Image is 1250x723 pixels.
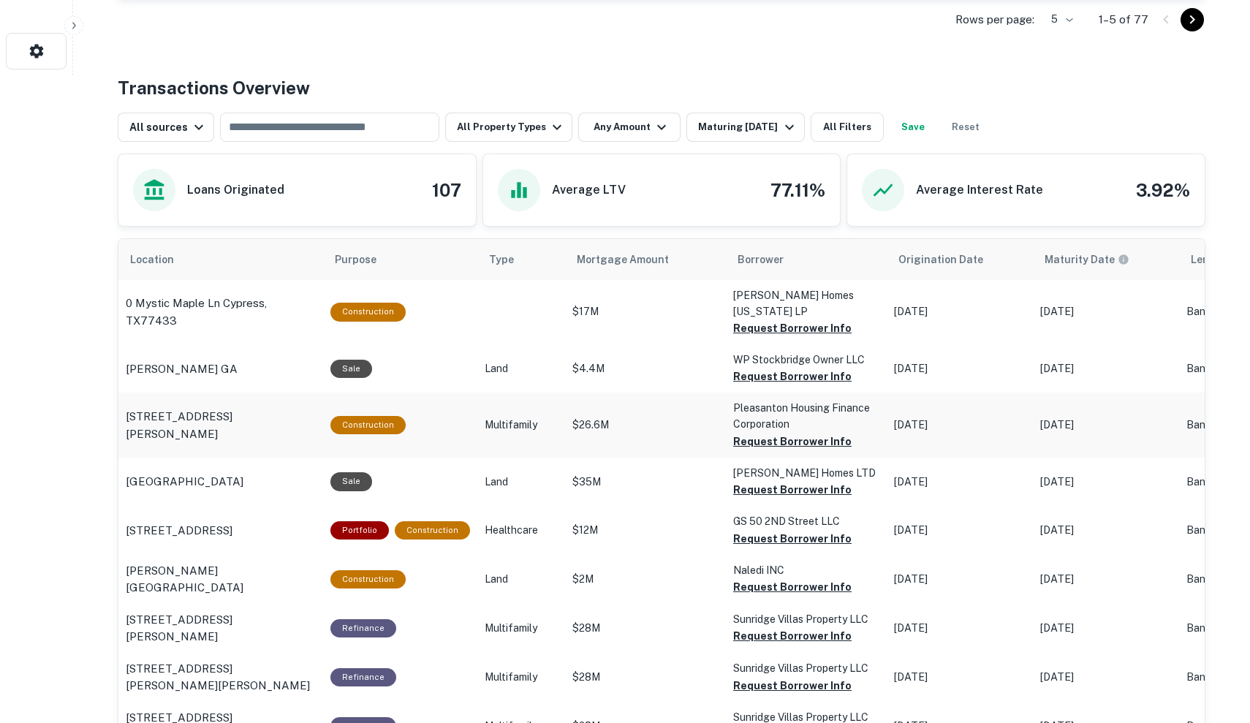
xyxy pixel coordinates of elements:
[330,668,396,686] div: This loan purpose was for refinancing
[1045,251,1148,268] span: Maturity dates displayed may be estimated. Please contact the lender for the most accurate maturi...
[1040,572,1172,587] p: [DATE]
[126,611,316,646] a: [STREET_ADDRESS][PERSON_NAME]
[445,113,572,142] button: All Property Types
[126,660,316,694] a: [STREET_ADDRESS][PERSON_NAME][PERSON_NAME]
[916,181,1043,199] h6: Average Interest Rate
[126,562,316,597] a: [PERSON_NAME][GEOGRAPHIC_DATA]
[330,472,372,491] div: Sale
[733,578,852,596] button: Request Borrower Info
[552,181,626,199] h6: Average LTV
[130,251,193,268] span: Location
[955,11,1034,29] p: Rows per page:
[572,670,719,685] p: $28M
[485,572,558,587] p: Land
[126,522,232,540] p: [STREET_ADDRESS]
[733,287,879,319] p: [PERSON_NAME] Homes [US_STATE] LP
[894,621,1026,636] p: [DATE]
[738,251,784,268] span: Borrower
[330,521,389,540] div: This is a portfolio loan with 2 properties
[733,611,879,627] p: Sunridge Villas Property LLC
[894,670,1026,685] p: [DATE]
[432,177,461,203] h4: 107
[733,660,879,676] p: Sunridge Villas Property LLC
[1040,361,1172,376] p: [DATE]
[733,319,852,337] button: Request Borrower Info
[894,361,1026,376] p: [DATE]
[129,118,208,136] div: All sources
[572,417,719,433] p: $26.6M
[887,239,1033,280] th: Origination Date
[894,417,1026,433] p: [DATE]
[126,360,238,378] p: [PERSON_NAME] GA
[477,239,565,280] th: Type
[1040,304,1172,319] p: [DATE]
[733,368,852,385] button: Request Borrower Info
[733,562,879,578] p: Naledi INC
[572,621,719,636] p: $28M
[942,113,989,142] button: Reset
[894,474,1026,490] p: [DATE]
[565,239,726,280] th: Mortgage Amount
[1040,474,1172,490] p: [DATE]
[489,251,533,268] span: Type
[126,522,316,540] a: [STREET_ADDRESS]
[733,530,852,548] button: Request Borrower Info
[330,416,406,434] div: This loan purpose was for construction
[572,572,719,587] p: $2M
[577,251,688,268] span: Mortgage Amount
[894,304,1026,319] p: [DATE]
[733,481,852,499] button: Request Borrower Info
[330,570,406,588] div: This loan purpose was for construction
[733,627,852,645] button: Request Borrower Info
[733,433,852,450] button: Request Borrower Info
[733,677,852,694] button: Request Borrower Info
[1040,621,1172,636] p: [DATE]
[485,670,558,685] p: Multifamily
[733,465,879,481] p: [PERSON_NAME] Homes LTD
[1045,251,1115,268] h6: Maturity Date
[485,417,558,433] p: Multifamily
[1040,523,1172,538] p: [DATE]
[1177,606,1250,676] iframe: Chat Widget
[572,361,719,376] p: $4.4M
[118,239,323,280] th: Location
[1040,417,1172,433] p: [DATE]
[126,473,243,491] p: [GEOGRAPHIC_DATA]
[187,181,284,199] h6: Loans Originated
[572,523,719,538] p: $12M
[770,177,825,203] h4: 77.11%
[126,473,316,491] a: [GEOGRAPHIC_DATA]
[126,408,316,442] a: [STREET_ADDRESS][PERSON_NAME]
[485,523,558,538] p: Healthcare
[578,113,681,142] button: Any Amount
[1045,251,1129,268] div: Maturity dates displayed may be estimated. Please contact the lender for the most accurate maturi...
[395,521,470,540] div: This loan purpose was for construction
[811,113,884,142] button: All Filters
[894,572,1026,587] p: [DATE]
[1040,9,1075,30] div: 5
[323,239,477,280] th: Purpose
[726,239,887,280] th: Borrower
[485,474,558,490] p: Land
[894,523,1026,538] p: [DATE]
[572,474,719,490] p: $35M
[118,113,214,142] button: All sources
[890,113,936,142] button: Save your search to get updates of matches that match your search criteria.
[1136,177,1190,203] h4: 3.92%
[126,360,316,378] a: [PERSON_NAME] GA
[1181,8,1204,31] button: Go to next page
[126,295,316,329] a: 0 Mystic Maple Ln Cypress, TX77433
[335,251,395,268] span: Purpose
[485,361,558,376] p: Land
[330,360,372,378] div: Sale
[330,303,406,321] div: This loan purpose was for construction
[1040,670,1172,685] p: [DATE]
[330,619,396,637] div: This loan purpose was for refinancing
[1033,239,1179,280] th: Maturity dates displayed may be estimated. Please contact the lender for the most accurate maturi...
[733,352,879,368] p: WP Stockbridge Owner LLC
